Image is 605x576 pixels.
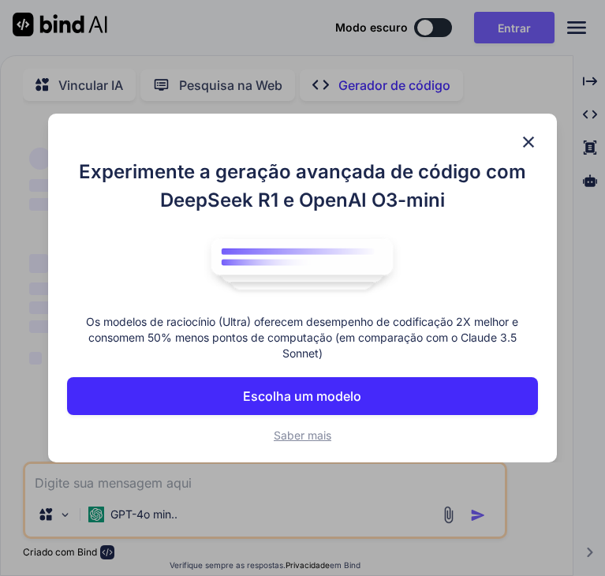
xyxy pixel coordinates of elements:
button: Escolha um modelo [67,377,537,415]
img: fechar [519,133,538,151]
font: Experimente a geração avançada de código com DeepSeek R1 e OpenAI O3-mini [79,160,526,211]
img: logotipo de ligação [200,230,405,298]
font: Saber mais [274,428,331,442]
font: Escolha um modelo [243,388,361,404]
font: Os modelos de raciocínio (Ultra) oferecem desempenho de codificação 2X melhor e consomem 50% meno... [86,315,518,360]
